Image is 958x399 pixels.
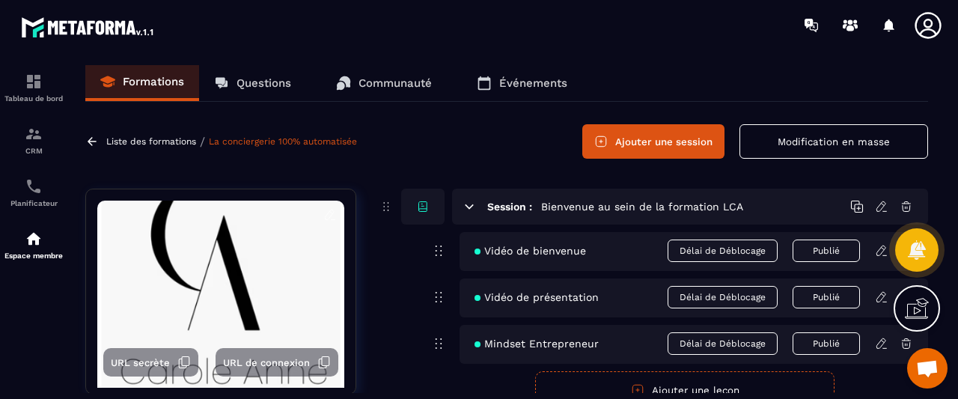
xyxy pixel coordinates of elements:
[216,348,338,377] button: URL de connexion
[739,124,928,159] button: Modification en masse
[111,357,170,368] span: URL secrète
[475,338,599,350] span: Mindset Entrepreneur
[4,114,64,166] a: formationformationCRM
[106,136,196,147] a: Liste des formations
[103,348,198,377] button: URL secrète
[462,65,582,101] a: Événements
[209,136,357,147] a: La conciergerie 100% automatisée
[223,357,310,368] span: URL de connexion
[237,76,291,90] p: Questions
[25,73,43,91] img: formation
[475,245,586,257] span: Vidéo de bienvenue
[123,75,184,88] p: Formations
[4,252,64,260] p: Espace membre
[359,76,432,90] p: Communauté
[793,332,860,355] button: Publié
[793,286,860,308] button: Publié
[4,147,64,155] p: CRM
[4,219,64,271] a: automationsautomationsEspace membre
[475,291,599,303] span: Vidéo de présentation
[25,230,43,248] img: automations
[321,65,447,101] a: Communauté
[668,332,778,355] span: Délai de Déblocage
[21,13,156,40] img: logo
[4,61,64,114] a: formationformationTableau de bord
[582,124,724,159] button: Ajouter une session
[4,199,64,207] p: Planificateur
[199,65,306,101] a: Questions
[85,65,199,101] a: Formations
[25,177,43,195] img: scheduler
[541,199,743,214] h5: Bienvenue au sein de la formation LCA
[97,201,344,388] img: background
[200,135,205,149] span: /
[4,166,64,219] a: schedulerschedulerPlanificateur
[793,240,860,262] button: Publié
[4,94,64,103] p: Tableau de bord
[907,348,948,389] a: Ouvrir le chat
[25,125,43,143] img: formation
[668,240,778,262] span: Délai de Déblocage
[668,286,778,308] span: Délai de Déblocage
[499,76,567,90] p: Événements
[487,201,532,213] h6: Session :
